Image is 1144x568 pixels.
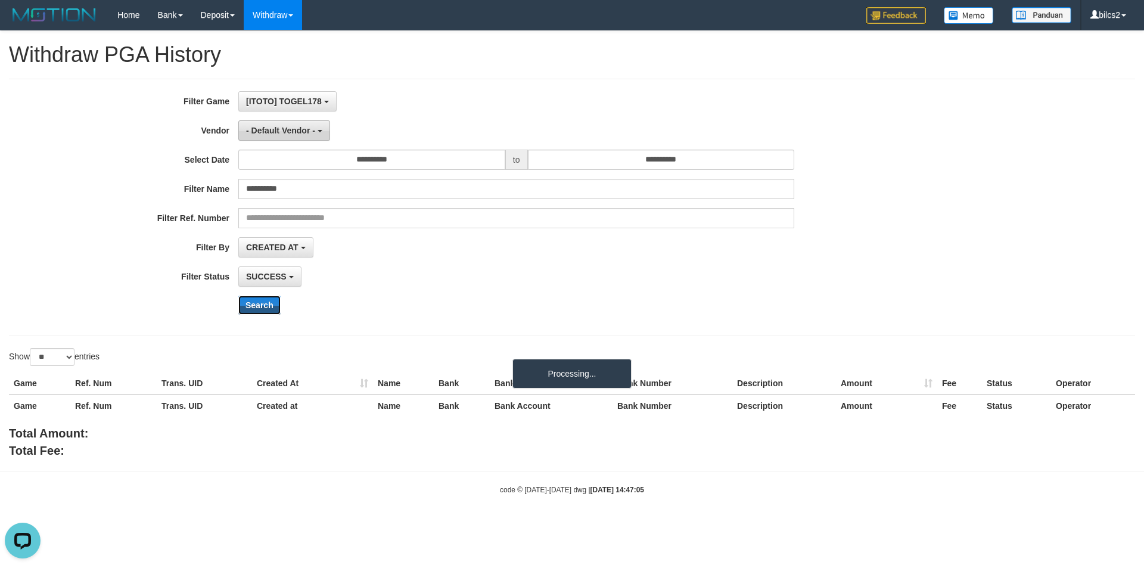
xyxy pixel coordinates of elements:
b: Total Amount: [9,427,88,440]
th: Fee [937,373,982,395]
th: Name [373,395,434,417]
th: Name [373,373,434,395]
strong: [DATE] 14:47:05 [590,486,644,494]
th: Game [9,373,70,395]
th: Status [982,373,1051,395]
button: [ITOTO] TOGEL178 [238,91,337,111]
img: Button%20Memo.svg [944,7,994,24]
span: [ITOTO] TOGEL178 [246,97,322,106]
th: Trans. UID [157,373,252,395]
th: Bank Account [490,373,613,395]
th: Amount [836,395,937,417]
span: SUCCESS [246,272,287,281]
button: Open LiveChat chat widget [5,5,41,41]
button: - Default Vendor - [238,120,330,141]
span: to [505,150,528,170]
th: Operator [1051,395,1135,417]
span: CREATED AT [246,243,299,252]
label: Show entries [9,348,100,366]
img: panduan.png [1012,7,1071,23]
th: Bank Number [613,395,732,417]
th: Bank Number [613,373,732,395]
th: Created at [252,395,373,417]
th: Amount [836,373,937,395]
th: Trans. UID [157,395,252,417]
b: Total Fee: [9,444,64,457]
th: Ref. Num [70,395,157,417]
img: MOTION_logo.png [9,6,100,24]
th: Game [9,395,70,417]
th: Description [732,373,836,395]
img: Feedback.jpg [866,7,926,24]
th: Bank Account [490,395,613,417]
button: CREATED AT [238,237,313,257]
th: Operator [1051,373,1135,395]
select: Showentries [30,348,74,366]
th: Fee [937,395,982,417]
th: Bank [434,395,490,417]
th: Status [982,395,1051,417]
th: Description [732,395,836,417]
button: Search [238,296,281,315]
th: Created At [252,373,373,395]
th: Ref. Num [70,373,157,395]
div: Processing... [512,359,632,389]
span: - Default Vendor - [246,126,315,135]
small: code © [DATE]-[DATE] dwg | [500,486,644,494]
th: Bank [434,373,490,395]
h1: Withdraw PGA History [9,43,1135,67]
button: SUCCESS [238,266,301,287]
